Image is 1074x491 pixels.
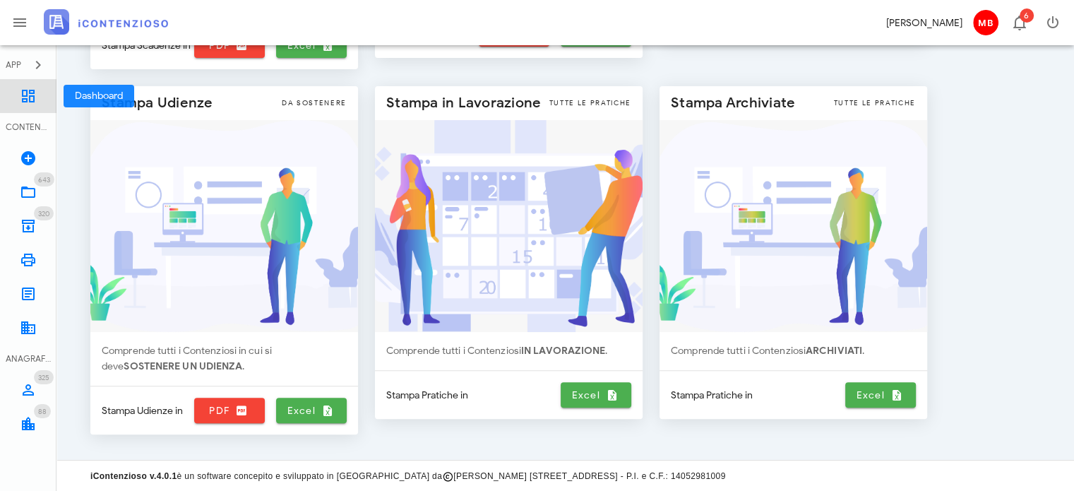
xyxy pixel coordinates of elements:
div: CONTENZIOSO [6,121,51,134]
span: Stampa Archiviate [671,92,795,114]
span: MB [973,10,998,35]
span: tutte le pratiche [549,97,631,109]
div: Comprende tutti i Contenziosi . [660,332,927,370]
a: Excel [276,398,347,423]
a: Excel [561,382,631,408]
img: logo-text-2x.png [44,9,168,35]
span: 325 [38,373,49,382]
span: Stampa Pratiche in [671,388,753,403]
a: Excel [276,32,347,58]
span: Stampa Pratiche in [386,388,468,403]
span: Distintivo [34,370,54,384]
span: PDF [200,39,259,52]
strong: iContenzioso v.4.0.1 [90,471,177,481]
span: Distintivo [34,206,54,220]
div: [PERSON_NAME] [886,16,962,30]
strong: ARCHIVIATI [806,345,862,357]
span: da sostenere [282,97,347,109]
span: 320 [38,209,49,218]
span: Stampa Scadenze in [102,38,191,53]
span: Excel [566,389,626,401]
button: Distintivo [1002,6,1036,40]
span: Distintivo [34,172,54,187]
span: Excel [851,389,910,401]
span: Excel [282,404,341,417]
span: Excel [282,39,341,52]
span: 88 [38,407,47,416]
span: Stampa Udienze [102,92,213,114]
a: PDF [194,32,265,58]
div: ANAGRAFICA [6,353,51,365]
span: tutte le pratiche [834,97,916,109]
button: MB [968,6,1002,40]
span: PDF [200,404,259,417]
div: Comprende tutti i Contenziosi in cui si deve . [90,332,358,386]
span: Distintivo [34,404,51,418]
div: Comprende tutti i Contenziosi . [375,332,643,370]
strong: SOSTENERE UN UDIENZA [124,360,242,372]
span: Distintivo [1020,8,1034,23]
a: PDF [194,398,265,423]
strong: IN LAVORAZIONE [521,345,605,357]
span: Stampa in Lavorazione [386,92,541,114]
span: 643 [38,175,50,184]
a: Excel [845,382,916,408]
span: Stampa Udienze in [102,403,183,418]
